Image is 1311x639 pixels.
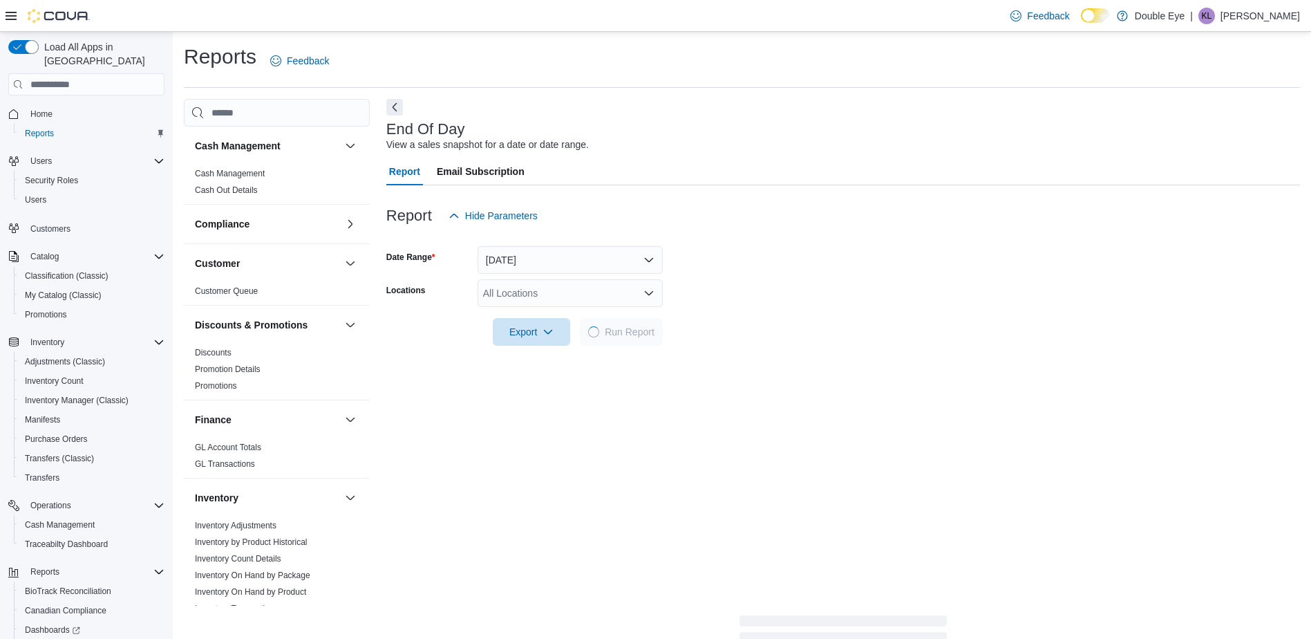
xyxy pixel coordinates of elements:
a: Cash Management [19,517,100,533]
span: My Catalog (Classic) [25,290,102,301]
span: Run Report [605,325,654,339]
span: Purchase Orders [19,431,164,447]
button: Catalog [3,247,170,266]
span: Inventory Transactions [195,603,279,614]
a: Inventory Count Details [195,554,281,564]
a: Inventory by Product Historical [195,537,308,547]
a: BioTrack Reconciliation [19,583,117,600]
span: Canadian Compliance [25,605,106,616]
h3: End Of Day [386,121,465,138]
a: Inventory On Hand by Package [195,571,310,580]
button: [DATE] [478,246,663,274]
span: Inventory Adjustments [195,520,276,531]
a: Feedback [1005,2,1075,30]
h3: Compliance [195,217,249,231]
button: Cash Management [342,138,359,154]
span: Promotion Details [195,364,261,375]
div: Cash Management [184,165,370,204]
div: View a sales snapshot for a date or date range. [386,138,589,152]
div: Discounts & Promotions [184,344,370,400]
button: Discounts & Promotions [342,317,359,333]
a: Inventory Transactions [195,604,279,613]
a: Manifests [19,411,66,428]
span: Reports [25,128,54,139]
a: Home [25,106,58,122]
button: Compliance [195,217,339,231]
span: Transfers (Classic) [25,453,94,464]
a: Promotions [195,381,237,391]
span: Discounts [195,347,232,358]
span: Dashboards [19,622,164,638]
span: Inventory [30,337,64,348]
div: Customer [184,283,370,305]
button: Canadian Compliance [14,601,170,620]
h3: Report [386,207,432,224]
span: Reports [25,564,164,580]
button: Inventory [195,491,339,505]
span: Dashboards [25,624,80,636]
a: Inventory Adjustments [195,521,276,530]
a: Classification (Classic) [19,268,114,284]
a: Inventory Count [19,373,89,389]
a: Promotion Details [195,364,261,374]
button: Cash Management [195,139,339,153]
p: | [1190,8,1193,24]
p: Double Eye [1135,8,1185,24]
span: Users [30,156,52,167]
span: GL Account Totals [195,442,261,453]
span: GL Transactions [195,459,255,470]
button: Users [3,151,170,171]
span: Traceabilty Dashboard [19,536,164,553]
span: BioTrack Reconciliation [25,586,111,597]
button: Users [14,190,170,210]
button: Next [386,99,403,115]
button: Inventory Count [14,371,170,391]
button: Reports [14,124,170,143]
button: Classification (Classic) [14,266,170,286]
button: BioTrack Reconciliation [14,582,170,601]
span: Operations [25,497,164,514]
button: Operations [25,497,77,514]
span: Customers [25,219,164,237]
button: Operations [3,496,170,515]
span: Inventory Manager (Classic) [25,395,129,406]
span: Inventory Count Details [195,553,281,564]
span: Classification (Classic) [19,268,164,284]
span: Adjustments (Classic) [19,353,164,370]
span: Inventory On Hand by Product [195,586,306,598]
a: Cash Out Details [195,185,258,195]
button: Traceabilty Dashboard [14,535,170,554]
span: Customers [30,223,70,234]
span: Inventory [25,334,164,351]
a: Transfers [19,470,65,486]
button: Inventory [3,333,170,352]
h1: Reports [184,43,256,71]
button: Catalog [25,248,64,265]
span: Transfers [19,470,164,486]
span: Load All Apps in [GEOGRAPHIC_DATA] [39,40,164,68]
a: Purchase Orders [19,431,93,447]
button: Inventory [342,490,359,506]
button: Reports [3,562,170,582]
span: Cash Management [25,519,95,530]
a: Canadian Compliance [19,602,112,619]
a: Dashboards [19,622,86,638]
a: Traceabilty Dashboard [19,536,113,553]
a: Transfers (Classic) [19,450,100,467]
span: Feedback [287,54,329,68]
span: Promotions [195,380,237,391]
span: Loading [587,326,601,339]
h3: Inventory [195,491,238,505]
button: Customer [195,257,339,270]
span: Transfers [25,472,59,483]
button: Manifests [14,410,170,429]
label: Locations [386,285,426,296]
a: Users [19,192,52,208]
span: Manifests [25,414,60,425]
h3: Cash Management [195,139,281,153]
label: Date Range [386,252,435,263]
button: LoadingRun Report [580,318,663,346]
span: Catalog [25,248,164,265]
button: Discounts & Promotions [195,318,339,332]
span: Cash Management [195,168,265,179]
